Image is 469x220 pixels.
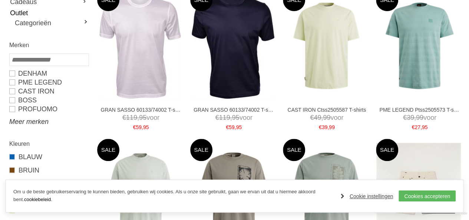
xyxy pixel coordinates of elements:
span: 99 [323,114,330,121]
a: Categorieën [15,19,88,27]
a: DENHAM [9,69,88,78]
img: CAST IRON Ctss2505587 T-shirts [283,2,370,89]
span: 59 [136,124,142,130]
a: GRAN SASSO 60133/74002 T-shirts [100,106,181,113]
span: 95 [236,124,242,130]
span: , [414,114,416,121]
a: PME LEGEND [9,78,88,87]
span: 95 [422,124,428,130]
span: 39 [322,124,328,130]
span: € [412,124,414,130]
span: 119 [126,114,137,121]
img: PME LEGEND Ptss2505573 T-shirts [376,2,463,89]
span: , [235,124,236,130]
span: 95 [232,114,240,121]
a: Meer merken [9,117,88,126]
span: 39 [407,114,414,121]
span: € [403,114,407,121]
a: CAST IRON [9,87,88,96]
span: voor [379,113,460,122]
span: 99 [329,124,335,130]
a: BOSS [9,96,88,105]
span: , [327,124,329,130]
span: 49 [314,114,321,121]
span: , [321,114,323,121]
a: BLAUW [9,152,88,162]
span: 119 [219,114,230,121]
span: € [133,124,136,130]
a: GRAN SASSO 60133/74002 T-shirts [194,106,274,113]
span: € [122,114,126,121]
span: , [137,114,139,121]
a: PME LEGEND Ptss2505573 T-shirts [379,106,460,113]
span: 95 [139,114,146,121]
span: € [215,114,219,121]
span: € [226,124,229,130]
span: , [142,124,143,130]
a: Outlet [9,7,88,19]
a: PROFUOMO [9,105,88,114]
span: voor [100,113,181,122]
a: CAST IRON Ctss2505587 T-shirts [287,106,367,113]
span: voor [287,113,367,122]
h2: Merken [9,40,88,50]
h2: Kleuren [9,139,88,148]
a: DIVERSE [9,179,88,188]
span: voor [194,113,274,122]
span: 59 [229,124,235,130]
span: , [420,124,422,130]
a: Cookie instellingen [341,191,393,202]
span: € [310,114,314,121]
span: , [230,114,232,121]
span: 27 [414,124,420,130]
a: cookiebeleid [24,197,51,202]
span: 95 [143,124,149,130]
span: € [319,124,322,130]
span: 99 [416,114,423,121]
a: Cookies accepteren [399,190,456,201]
a: BRUIN [9,165,88,175]
p: Om u de beste gebruikerservaring te kunnen bieden, gebruiken wij cookies. Als u onze site gebruik... [13,188,333,204]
